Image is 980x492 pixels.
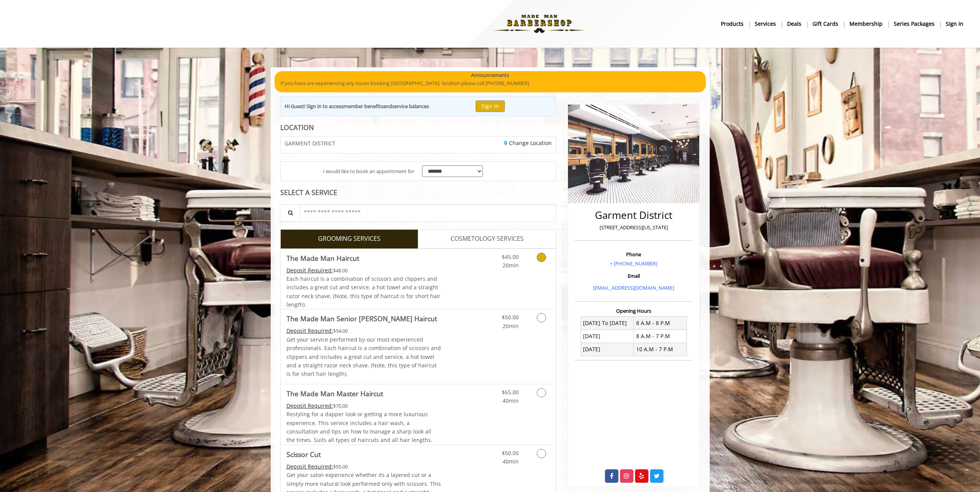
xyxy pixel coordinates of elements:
[504,139,552,147] a: Change Location
[285,140,335,146] span: GARMENT DISTRICT
[749,18,782,29] a: ServicesServices
[280,204,300,222] button: Service Search
[576,210,691,221] h2: Garment District
[343,103,383,110] b: member benefits
[721,20,744,28] b: products
[940,18,969,29] a: sign insign in
[285,102,429,110] div: Hi Guest! Sign in to access and
[286,402,441,410] div: $70.00
[581,317,634,330] td: [DATE] To [DATE]
[782,18,807,29] a: DealsDeals
[576,252,691,257] h3: Phone
[286,463,333,470] span: This service needs some Advance to be paid before we block your appointment
[812,20,838,28] b: gift cards
[503,458,519,465] span: 40min
[286,275,441,308] span: Each haircut is a combination of scissors and clippers and includes a great cut and service, a ho...
[755,20,776,28] b: Services
[486,3,592,45] img: Made Man Barbershop logo
[502,389,519,396] span: $65.00
[392,103,429,110] b: service balances
[286,253,359,264] b: The Made Man Haircut
[471,71,509,79] b: Announcements
[280,189,556,196] div: SELECT A SERVICE
[576,223,691,232] p: [STREET_ADDRESS][US_STATE]
[323,167,414,175] span: I would like to book an appointment for
[286,327,441,335] div: $54.00
[286,267,333,274] span: This service needs some Advance to be paid before we block your appointment
[286,388,383,399] b: The Made Man Master Haircut
[946,20,963,28] b: sign in
[476,100,505,112] button: Sign In
[634,317,687,330] td: 8 A.M - 8 P.M
[807,18,844,29] a: Gift cardsgift cards
[502,314,519,321] span: $50.00
[286,313,437,324] b: The Made Man Senior [PERSON_NAME] Haircut
[280,123,314,132] b: LOCATION
[502,449,519,457] span: $50.00
[318,234,380,244] span: GROOMING SERVICES
[634,343,687,356] td: 10 A.M - 7 P.M
[610,260,657,267] a: + [PHONE_NUMBER]
[286,402,333,409] span: This service needs some Advance to be paid before we block your appointment
[634,330,687,343] td: 8 A.M - 7 P.M
[503,322,519,330] span: 20min
[575,308,693,314] h3: Opening Hours
[894,20,935,28] b: Series packages
[581,330,634,343] td: [DATE]
[715,18,749,29] a: Productsproducts
[576,273,691,279] h3: Email
[849,20,883,28] b: Membership
[286,410,432,444] span: Restyling for a dapper look or getting a more luxurious experience. This service includes a hair ...
[286,327,333,334] span: This service needs some Advance to be paid before we block your appointment
[593,284,674,291] a: [EMAIL_ADDRESS][DOMAIN_NAME]
[503,397,519,404] span: 40min
[502,253,519,260] span: $45.00
[286,335,441,379] p: Get your service performed by our most experienced professionals. Each haircut is a combination o...
[286,462,441,471] div: $55.00
[581,343,634,356] td: [DATE]
[888,18,940,29] a: Series packagesSeries packages
[787,20,801,28] b: Deals
[286,266,441,275] div: $48.00
[280,79,700,87] p: If you have are experiencing any issues booking [GEOGRAPHIC_DATA] location please call [PHONE_NUM...
[286,449,321,460] b: Scissor Cut
[451,234,524,244] span: COSMETOLOGY SERVICES
[844,18,888,29] a: MembershipMembership
[503,262,519,269] span: 20min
